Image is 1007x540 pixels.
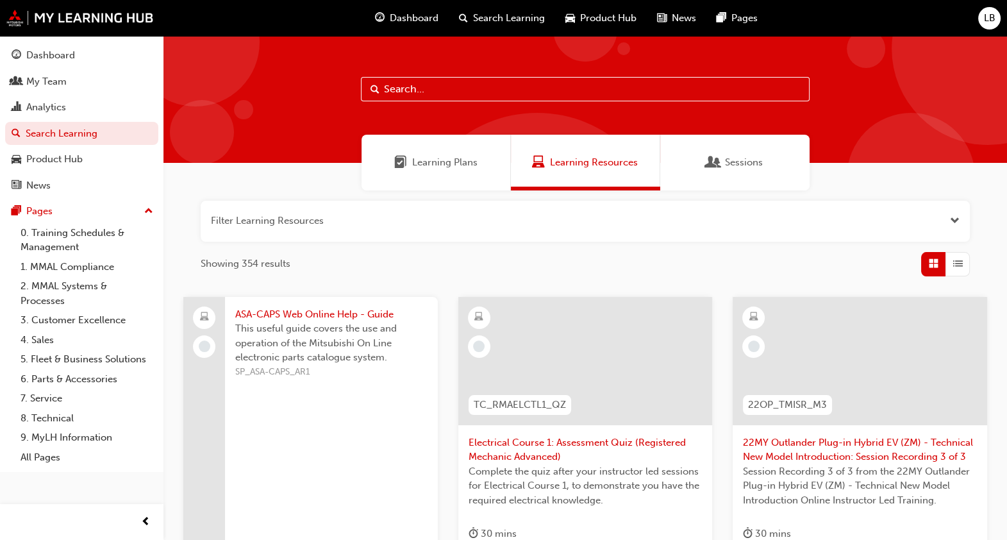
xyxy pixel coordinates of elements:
[235,307,428,322] span: ASA-CAPS Web Online Help - Guide
[15,369,158,389] a: 6. Parts & Accessories
[12,180,21,192] span: news-icon
[370,82,379,97] span: Search
[26,204,53,219] div: Pages
[5,44,158,67] a: Dashboard
[5,199,158,223] button: Pages
[15,330,158,350] a: 4. Sales
[15,409,158,428] a: 8. Technical
[412,155,478,170] span: Learning Plans
[12,128,21,140] span: search-icon
[12,154,21,165] span: car-icon
[473,341,485,352] span: learningRecordVerb_NONE-icon
[12,50,21,62] span: guage-icon
[532,155,545,170] span: Learning Resources
[469,435,703,464] span: Electrical Course 1: Assessment Quiz (Registered Mechanic Advanced)
[235,365,428,380] span: SP_ASA-CAPS_AR1
[657,10,667,26] span: news-icon
[474,309,483,326] span: learningResourceType_ELEARNING-icon
[26,74,67,89] div: My Team
[647,5,706,31] a: news-iconNews
[375,10,385,26] span: guage-icon
[749,309,758,326] span: learningResourceType_ELEARNING-icon
[5,70,158,94] a: My Team
[5,174,158,198] a: News
[707,155,720,170] span: Sessions
[449,5,555,31] a: search-iconSearch Learning
[978,7,1001,30] button: LB
[660,135,810,190] a: SessionsSessions
[5,41,158,199] button: DashboardMy TeamAnalyticsSearch LearningProduct HubNews
[748,398,827,412] span: 22OP_TMISR_M3
[26,152,83,167] div: Product Hub
[459,10,468,26] span: search-icon
[15,276,158,310] a: 2. MMAL Systems & Processes
[15,448,158,468] a: All Pages
[953,257,963,271] span: List
[950,214,960,228] button: Open the filter
[362,135,511,190] a: Learning PlansLearning Plans
[200,309,209,326] span: laptop-icon
[5,96,158,119] a: Analytics
[15,257,158,277] a: 1. MMAL Compliance
[15,389,158,409] a: 7. Service
[672,11,696,26] span: News
[5,122,158,146] a: Search Learning
[15,310,158,330] a: 3. Customer Excellence
[550,155,638,170] span: Learning Resources
[565,10,575,26] span: car-icon
[731,11,758,26] span: Pages
[717,10,726,26] span: pages-icon
[26,48,75,63] div: Dashboard
[12,76,21,88] span: people-icon
[199,341,210,352] span: learningRecordVerb_NONE-icon
[141,514,151,530] span: prev-icon
[26,178,51,193] div: News
[725,155,763,170] span: Sessions
[26,100,66,115] div: Analytics
[201,257,290,271] span: Showing 354 results
[5,148,158,171] a: Product Hub
[748,341,760,352] span: learningRecordVerb_NONE-icon
[706,5,768,31] a: pages-iconPages
[15,223,158,257] a: 0. Training Schedules & Management
[12,206,21,217] span: pages-icon
[474,398,566,412] span: TC_RMAELCTL1_QZ
[984,11,995,26] span: LB
[144,203,153,220] span: up-icon
[6,10,154,26] img: mmal
[15,428,158,448] a: 9. MyLH Information
[469,464,703,508] span: Complete the quiz after your instructor led sessions for Electrical Course 1, to demonstrate you ...
[15,350,158,369] a: 5. Fleet & Business Solutions
[394,155,407,170] span: Learning Plans
[390,11,438,26] span: Dashboard
[473,11,545,26] span: Search Learning
[511,135,660,190] a: Learning ResourcesLearning Resources
[235,321,428,365] span: This useful guide covers the use and operation of the Mitsubishi On Line electronic parts catalog...
[555,5,647,31] a: car-iconProduct Hub
[580,11,637,26] span: Product Hub
[743,435,977,464] span: 22MY Outlander Plug-in Hybrid EV (ZM) - Technical New Model Introduction: Session Recording 3 of 3
[12,102,21,114] span: chart-icon
[743,464,977,508] span: Session Recording 3 of 3 from the 22MY Outlander Plug-in Hybrid EV (ZM) - Technical New Model Int...
[365,5,449,31] a: guage-iconDashboard
[929,257,938,271] span: Grid
[361,77,810,101] input: Search...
